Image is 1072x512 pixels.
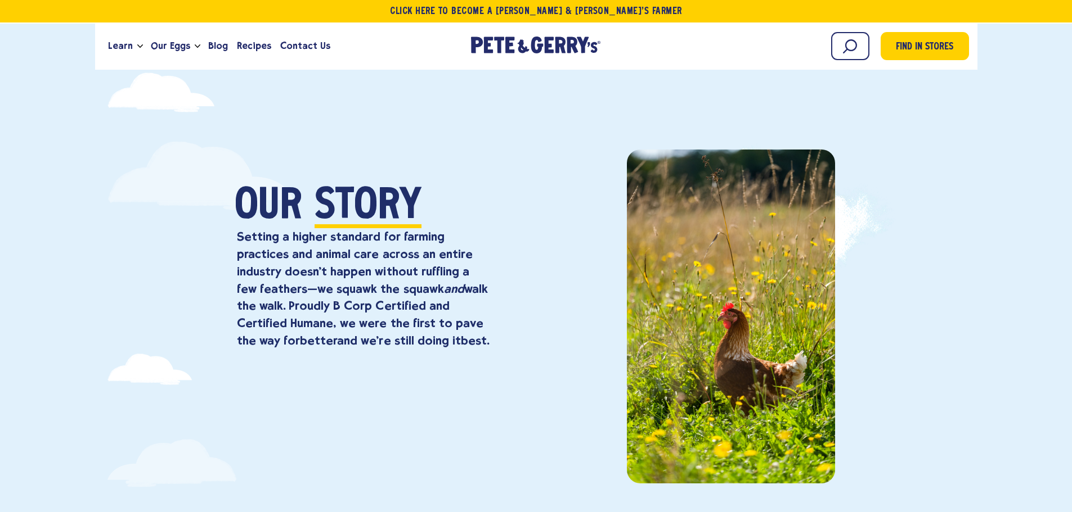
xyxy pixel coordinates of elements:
[831,32,869,60] input: Search
[232,31,276,61] a: Recipes
[896,40,953,55] span: Find in Stores
[235,186,302,228] span: Our
[146,31,195,61] a: Our Eggs
[300,333,337,347] strong: better
[104,31,137,61] a: Learn
[137,44,143,48] button: Open the dropdown menu for Learn
[237,228,489,350] p: Setting a higher standard for farming practices and animal care across an entire industry doesn’t...
[204,31,232,61] a: Blog
[461,333,487,347] strong: best
[276,31,335,61] a: Contact Us
[108,39,133,53] span: Learn
[237,39,271,53] span: Recipes
[208,39,228,53] span: Blog
[195,44,200,48] button: Open the dropdown menu for Our Eggs
[881,32,969,60] a: Find in Stores
[280,39,330,53] span: Contact Us
[444,282,464,296] em: and
[315,186,421,228] span: Story
[151,39,190,53] span: Our Eggs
